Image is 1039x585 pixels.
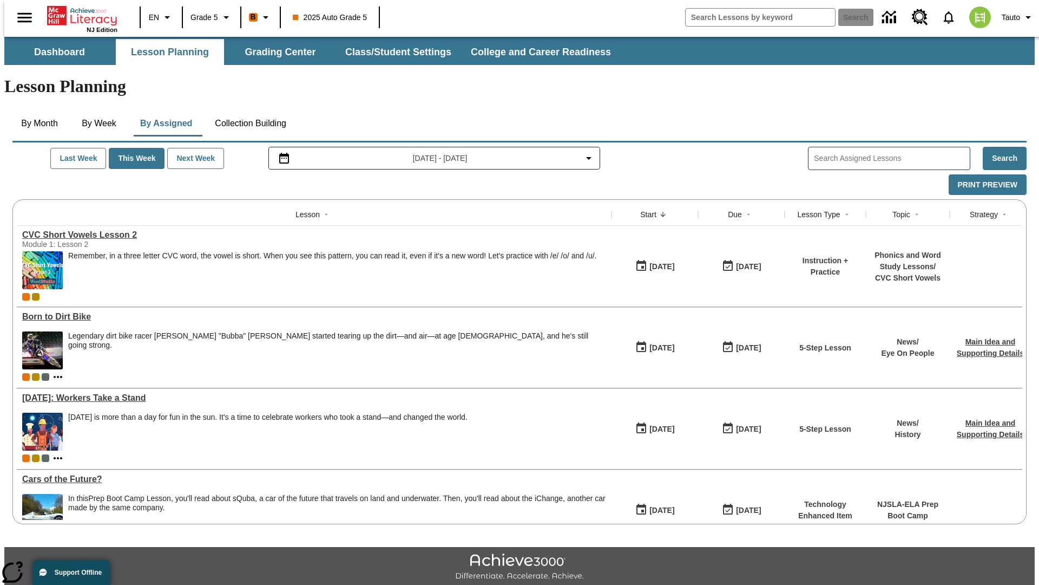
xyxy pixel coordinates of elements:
[320,208,333,221] button: Sort
[790,255,860,278] p: Instruction + Practice
[998,208,1011,221] button: Sort
[5,39,114,65] button: Dashboard
[149,12,159,23] span: EN
[632,337,678,358] button: 09/10/25: First time the lesson was available
[632,419,678,439] button: 09/10/25: First time the lesson was available
[87,27,117,33] span: NJ Edition
[957,419,1024,439] a: Main Idea and Supporting Details
[736,260,761,274] div: [DATE]
[949,174,1027,196] button: Print Preview
[969,6,991,28] img: avatar image
[251,10,256,24] span: B
[68,331,606,350] div: Legendary dirt bike racer [PERSON_NAME] "Bubba" [PERSON_NAME] started tearing up the dirt—and air...
[718,500,765,521] button: 08/01/26: Last day the lesson can be accessed
[686,9,835,26] input: search field
[4,37,1035,65] div: SubNavbar
[47,4,117,33] div: Home
[42,373,49,381] div: OL 2025 Auto Grade 6
[895,429,920,440] p: History
[226,39,334,65] button: Grading Center
[42,454,49,462] div: OL 2025 Auto Grade 6
[881,336,934,348] p: News /
[736,422,761,436] div: [DATE]
[4,39,621,65] div: SubNavbar
[51,370,64,383] button: Show more classes
[32,560,110,585] button: Support Offline
[22,230,606,240] a: CVC Short Vowels Lesson 2, Lessons
[462,39,620,65] button: College and Career Readiness
[190,12,218,23] span: Grade 5
[22,331,63,369] img: Motocross racer James Stewart flies through the air on his dirt bike.
[22,494,63,532] img: High-tech automobile treading water.
[47,5,117,27] a: Home
[649,504,674,517] div: [DATE]
[72,110,126,136] button: By Week
[790,499,860,522] p: Technology Enhanced Item
[22,474,606,484] div: Cars of the Future?
[455,554,584,581] img: Achieve3000 Differentiate Accelerate Achieve
[22,293,30,301] span: Current Class
[12,110,67,136] button: By Month
[22,454,30,462] div: Current Class
[186,8,237,27] button: Grade: Grade 5, Select a grade
[876,3,905,32] a: Data Center
[68,494,606,512] div: In this
[935,3,963,31] a: Notifications
[905,3,935,32] a: Resource Center, Will open in new tab
[840,208,853,221] button: Sort
[51,452,64,465] button: Show more classes
[68,251,596,289] div: Remember, in a three letter CVC word, the vowel is short. When you see this pattern, you can read...
[32,454,40,462] div: New 2025 class
[871,272,944,284] p: CVC Short Vowels
[22,373,30,381] div: Current Class
[22,393,606,403] div: Labor Day: Workers Take a Stand
[22,312,606,322] a: Born to Dirt Bike, Lessons
[273,152,596,165] button: Select the date range menu item
[22,230,606,240] div: CVC Short Vowels Lesson 2
[68,251,596,261] p: Remember, in a three letter CVC word, the vowel is short. When you see this pattern, you can read...
[144,8,179,27] button: Language: EN, Select a language
[32,293,40,301] div: New 2025 class
[997,8,1039,27] button: Profile/Settings
[728,209,742,220] div: Due
[871,499,944,522] p: NJSLA-ELA Prep Boot Camp
[22,474,606,484] a: Cars of the Future? , Lessons
[881,348,934,359] p: Eye On People
[337,39,460,65] button: Class/Student Settings
[413,153,468,164] span: [DATE] - [DATE]
[68,413,468,451] div: Labor Day is more than a day for fun in the sun. It's a time to celebrate workers who took a stan...
[22,393,606,403] a: Labor Day: Workers Take a Stand, Lessons
[632,500,678,521] button: 09/10/25: First time the lesson was available
[797,209,840,220] div: Lesson Type
[814,151,970,166] input: Search Assigned Lessons
[970,209,998,220] div: Strategy
[649,422,674,436] div: [DATE]
[910,208,923,221] button: Sort
[9,2,41,34] button: Open side menu
[68,331,606,369] div: Legendary dirt bike racer James "Bubba" Stewart started tearing up the dirt—and air—at age 4, and...
[32,373,40,381] div: New 2025 class
[871,250,944,272] p: Phonics and Word Study Lessons /
[55,569,102,576] span: Support Offline
[892,209,910,220] div: Topic
[22,251,63,289] img: CVC Short Vowels Lesson 2.
[68,413,468,422] div: [DATE] is more than a day for fun in the sun. It's a time to celebrate workers who took a stand—a...
[736,341,761,355] div: [DATE]
[799,342,851,354] p: 5-Step Lesson
[68,494,606,532] div: In this Prep Boot Camp Lesson, you'll read about sQuba, a car of the future that travels on land ...
[895,418,920,429] p: News /
[116,39,224,65] button: Lesson Planning
[245,8,277,27] button: Boost Class color is orange. Change class color
[649,341,674,355] div: [DATE]
[131,110,201,136] button: By Assigned
[718,256,765,277] button: 09/12/25: Last day the lesson can be accessed
[22,312,606,322] div: Born to Dirt Bike
[22,240,185,249] div: Module 1: Lesson 2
